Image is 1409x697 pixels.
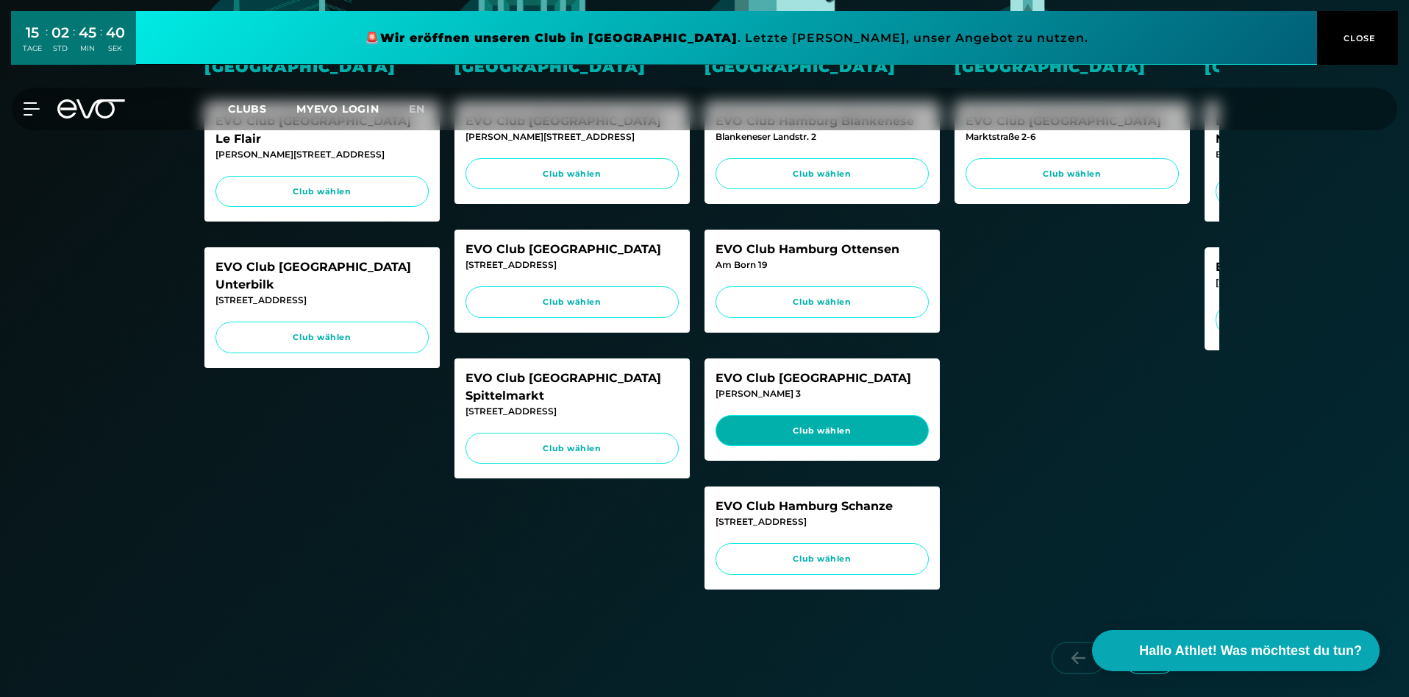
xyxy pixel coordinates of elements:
span: Hallo Athlet! Was möchtest du tun? [1139,641,1362,661]
div: EVO Club Hamburg Schanze [716,498,929,515]
div: TAGE [23,43,42,54]
a: MYEVO LOGIN [296,102,379,116]
span: Club wählen [479,296,665,308]
a: Club wählen [465,433,679,464]
div: [STREET_ADDRESS] [716,515,929,528]
div: SEK [106,43,125,54]
div: EVO Club [GEOGRAPHIC_DATA] Spittelmarkt [465,369,679,405]
button: CLOSE [1317,11,1398,65]
div: [STREET_ADDRESS] [215,294,429,307]
span: Club wählen [229,185,415,198]
a: Club wählen [215,176,429,208]
a: Club wählen [215,322,429,353]
div: 40 [106,22,125,43]
div: : [100,24,102,63]
a: Club wählen [716,158,929,190]
div: MIN [79,43,96,54]
span: Clubs [228,102,267,116]
span: Club wählen [980,168,1165,180]
div: 15 [23,22,42,43]
div: : [46,24,48,63]
div: : [73,24,75,63]
div: 45 [79,22,96,43]
div: STD [51,43,69,54]
div: [STREET_ADDRESS] [465,258,679,272]
span: CLOSE [1340,32,1376,45]
span: Club wählen [730,168,915,180]
div: [PERSON_NAME] 3 [716,387,929,400]
div: EVO Club [GEOGRAPHIC_DATA] [465,241,679,258]
div: [PERSON_NAME][STREET_ADDRESS] [215,148,429,161]
span: Club wählen [479,168,665,180]
button: Hallo Athlet! Was möchtest du tun? [1092,630,1380,671]
div: Am Born 19 [716,258,929,272]
div: EVO Club [GEOGRAPHIC_DATA] Unterbilk [215,258,429,294]
a: Clubs [228,102,296,116]
div: EVO Club [GEOGRAPHIC_DATA] [716,369,929,387]
div: 02 [51,22,69,43]
a: Club wählen [716,415,929,447]
span: Club wählen [479,442,665,455]
span: en [409,102,425,116]
span: Club wählen [730,553,915,565]
div: EVO Club Hamburg Ottensen [716,241,929,258]
a: Club wählen [716,286,929,318]
span: Club wählen [730,296,915,308]
div: [STREET_ADDRESS] [465,405,679,418]
a: Club wählen [465,158,679,190]
a: Club wählen [465,286,679,318]
a: Club wählen [966,158,1179,190]
span: Club wählen [229,331,415,344]
span: Club wählen [730,425,915,437]
a: en [409,101,443,118]
a: Club wählen [716,543,929,575]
